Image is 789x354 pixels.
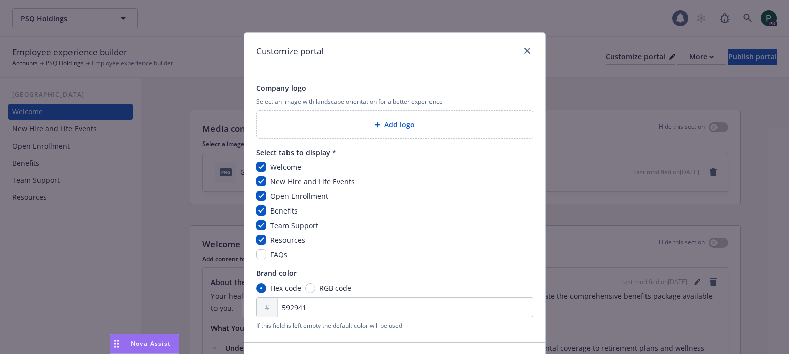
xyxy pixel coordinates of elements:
[256,297,533,317] input: FFFFFF
[270,250,288,259] span: FAQs
[256,321,533,330] span: If this field is left empty the default color will be used
[270,206,298,216] span: Benefits
[256,110,533,139] div: Add logo
[270,221,318,230] span: Team Support
[256,147,533,158] span: Select tabs to display *
[384,119,415,130] span: Add logo
[305,283,315,293] input: RGB code
[270,162,301,172] span: Welcome
[256,268,533,278] span: Brand color
[256,45,323,58] h1: Customize portal
[256,83,533,93] span: Company logo
[265,302,269,313] span: #
[270,191,328,201] span: Open Enrollment
[256,283,266,293] input: Hex code
[270,235,305,245] span: Resources
[270,177,355,186] span: New Hire and Life Events
[131,339,171,348] span: Nova Assist
[270,282,301,293] span: Hex code
[256,97,533,106] span: Select an image with landscape orientation for a better experience
[110,334,179,354] button: Nova Assist
[521,45,533,57] a: close
[319,282,351,293] span: RGB code
[110,334,123,353] div: Drag to move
